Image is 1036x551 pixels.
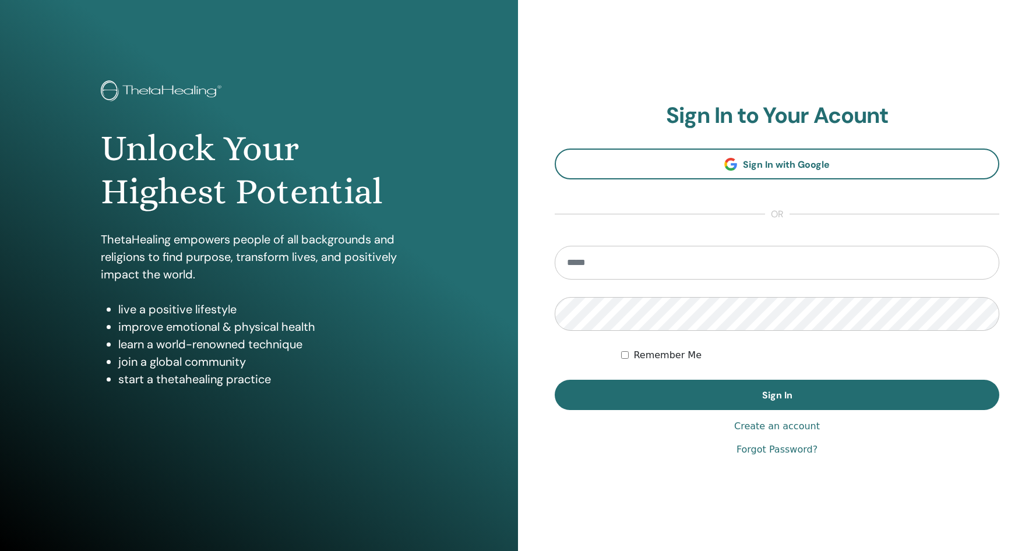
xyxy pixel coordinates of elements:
[621,348,999,362] div: Keep me authenticated indefinitely or until I manually logout
[555,380,999,410] button: Sign In
[737,443,817,457] a: Forgot Password?
[101,127,417,214] h1: Unlock Your Highest Potential
[555,149,999,179] a: Sign In with Google
[118,335,417,353] li: learn a world-renowned technique
[118,353,417,370] li: join a global community
[101,231,417,283] p: ThetaHealing empowers people of all backgrounds and religions to find purpose, transform lives, a...
[734,419,820,433] a: Create an account
[118,318,417,335] li: improve emotional & physical health
[743,158,830,171] span: Sign In with Google
[555,103,999,129] h2: Sign In to Your Acount
[762,389,792,401] span: Sign In
[765,207,790,221] span: or
[118,301,417,318] li: live a positive lifestyle
[633,348,702,362] label: Remember Me
[118,370,417,388] li: start a thetahealing practice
